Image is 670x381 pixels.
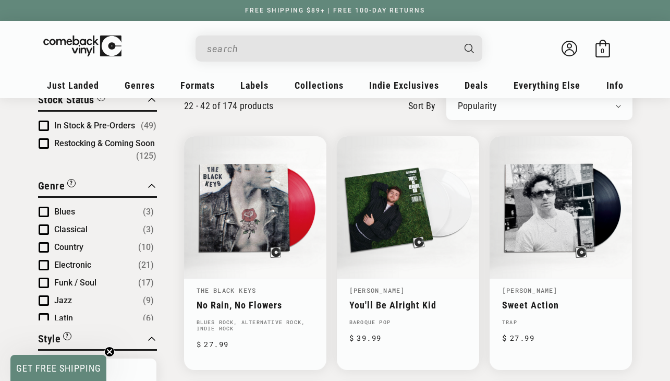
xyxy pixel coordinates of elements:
span: Number of products: (21) [138,259,154,271]
span: 0 [601,47,604,55]
span: Number of products: (10) [138,241,154,254]
input: When autocomplete results are available use up and down arrows to review and enter to select [207,38,454,59]
span: Collections [295,80,344,91]
div: GET FREE SHIPPINGClose teaser [10,355,106,381]
a: [PERSON_NAME] [502,286,558,294]
div: Search [196,35,482,62]
span: Electronic [54,260,91,270]
span: Number of products: (125) [136,150,156,162]
a: Sweet Action [502,300,619,311]
span: Stock Status [38,93,94,106]
span: Funk / Soul [54,278,96,288]
button: Filter by Genre [38,178,76,196]
span: Info [606,80,624,91]
span: Number of products: (3) [143,223,154,236]
button: Search [455,35,483,62]
p: 22 - 42 of 174 products [184,100,274,111]
span: Deals [465,80,488,91]
span: Labels [240,80,269,91]
span: Blues [54,207,75,217]
span: Everything Else [514,80,580,91]
span: GET FREE SHIPPING [16,363,101,374]
a: No Rain, No Flowers [197,300,314,311]
span: Country [54,242,83,252]
span: Latin [54,313,73,323]
a: FREE SHIPPING $89+ | FREE 100-DAY RETURNS [235,7,435,14]
span: Number of products: (3) [143,206,154,218]
span: Number of products: (49) [141,120,156,132]
button: Filter by Stock Status [38,92,105,110]
a: The Black Keys [197,286,257,294]
button: Close teaser [104,347,115,357]
button: Filter by Style [38,331,72,349]
span: Jazz [54,295,72,305]
span: Number of products: (9) [143,294,154,307]
span: Just Landed [47,80,99,91]
span: Formats [180,80,215,91]
span: Genre [38,180,65,192]
span: Genres [125,80,155,91]
span: Number of products: (6) [143,312,154,325]
span: In Stock & Pre-Orders [54,121,135,130]
span: Classical [54,224,88,234]
span: Number of products: (17) [138,277,154,289]
a: [PERSON_NAME] [349,286,405,294]
span: Indie Exclusives [369,80,439,91]
a: You'll Be Alright Kid [349,300,467,311]
span: Style [38,332,61,345]
label: sort by [408,99,436,113]
span: Restocking & Coming Soon [54,138,155,148]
